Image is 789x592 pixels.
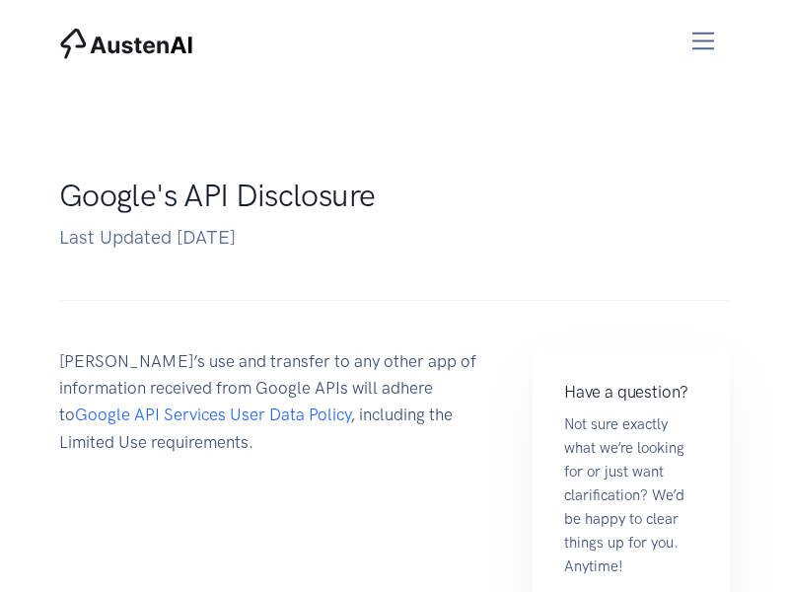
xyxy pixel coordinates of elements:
img: AustenAI Home [59,28,193,59]
p: [PERSON_NAME]’s use and transfer to any other app of information received from Google APIs will a... [59,348,493,456]
p: Last Updated [DATE] [59,223,690,253]
button: Toggle navigation [677,22,731,60]
p: Not sure exactly what we’re looking for or just want clarification? We’d be happy to clear things... [564,412,698,578]
a: Google API Services User Data Policy [75,405,350,424]
h4: Have a question? [564,380,698,405]
h1: Google's API Disclosure [59,177,690,214]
